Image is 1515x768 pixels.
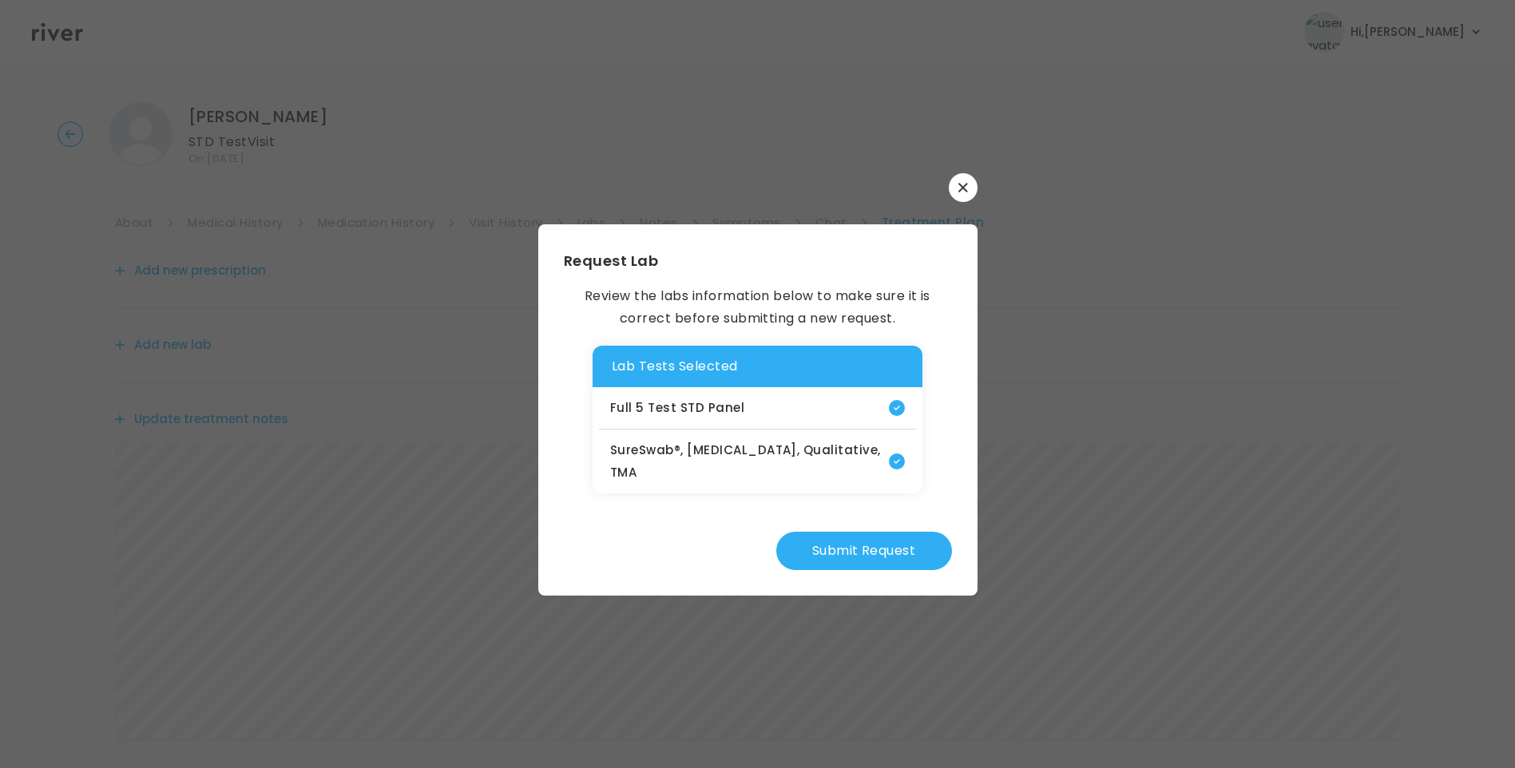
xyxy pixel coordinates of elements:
h3: Lab Tests Selected [612,355,903,378]
p: Review the labs information below to make sure it is correct before submitting a new request. [564,285,952,330]
h3: Request Lab [564,250,952,272]
p: SureSwab®, [MEDICAL_DATA], Qualitative, TMA [610,439,889,484]
button: Submit Request [776,532,952,570]
p: Full 5 Test STD Panel [610,397,744,419]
